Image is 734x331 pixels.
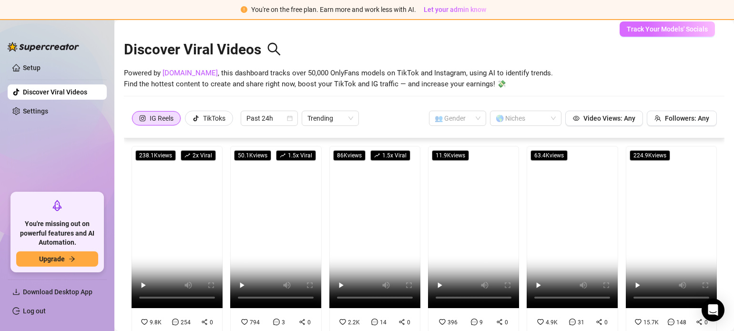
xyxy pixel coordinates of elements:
[578,319,584,326] span: 31
[124,41,281,59] h2: Discover Viral Videos
[339,319,346,325] span: heart
[702,299,724,321] div: Open Intercom Messenger
[635,319,642,325] span: heart
[596,319,602,325] span: share-alt
[432,150,469,161] span: 11.9K views
[668,319,674,325] span: message
[448,319,458,326] span: 396
[398,319,405,325] span: share-alt
[16,251,98,267] button: Upgradearrow-right
[654,115,661,122] span: team
[51,200,63,211] span: rocket
[569,319,576,325] span: message
[8,42,79,52] img: logo-BBDzfeDw.svg
[439,319,446,325] span: heart
[241,319,248,325] span: heart
[23,288,92,296] span: Download Desktop App
[299,319,306,325] span: share-alt
[348,319,360,326] span: 2.2K
[370,150,410,161] span: 1.5 x Viral
[181,319,191,326] span: 254
[172,319,179,325] span: message
[530,150,568,161] span: 63.4K views
[696,319,703,325] span: share-alt
[620,21,715,37] button: Track Your Models' Socials
[234,150,271,161] span: 50.1K views
[193,115,199,122] span: tik-tok
[505,319,508,326] span: 0
[374,153,380,158] span: rise
[420,4,490,15] button: Let your admin know
[565,111,643,126] button: Video Views: Any
[479,319,483,326] span: 9
[251,6,416,13] span: You're on the free plan. Earn more and work less with AI.
[241,6,247,13] span: exclamation-circle
[471,319,478,325] span: message
[150,319,162,326] span: 9.8K
[307,319,311,326] span: 0
[184,153,190,158] span: rise
[69,256,75,262] span: arrow-right
[267,42,281,56] span: search
[537,319,544,325] span: heart
[23,107,48,115] a: Settings
[201,319,208,325] span: share-alt
[630,150,670,161] span: 224.9K views
[287,115,293,121] span: calendar
[282,319,285,326] span: 3
[210,319,213,326] span: 0
[203,111,225,125] div: TikToks
[23,64,41,72] a: Setup
[150,111,173,125] div: IG Reels
[583,114,635,122] span: Video Views: Any
[676,319,686,326] span: 148
[16,219,98,248] span: You're missing out on powerful features and AI Automation.
[647,111,717,126] button: Followers: Any
[12,288,20,296] span: download
[23,88,87,96] a: Discover Viral Videos
[546,319,558,326] span: 4.9K
[380,319,387,326] span: 14
[135,150,176,161] span: 238.1K views
[407,319,410,326] span: 0
[141,319,148,325] span: heart
[371,319,378,325] span: message
[665,114,709,122] span: Followers: Any
[139,115,146,122] span: instagram
[496,319,503,325] span: share-alt
[39,255,65,263] span: Upgrade
[163,69,218,77] a: [DOMAIN_NAME]
[276,150,316,161] span: 1.5 x Viral
[246,111,292,125] span: Past 24h
[23,307,46,315] a: Log out
[273,319,280,325] span: message
[643,319,659,326] span: 15.7K
[181,150,216,161] span: 2 x Viral
[573,115,580,122] span: eye
[424,6,486,13] span: Let your admin know
[124,68,553,90] span: Powered by , this dashboard tracks over 50,000 OnlyFans models on TikTok and Instagram, using AI ...
[280,153,285,158] span: rise
[704,319,708,326] span: 0
[604,319,608,326] span: 0
[250,319,260,326] span: 794
[307,111,353,125] span: Trending
[333,150,366,161] span: 86K views
[627,25,708,33] span: Track Your Models' Socials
